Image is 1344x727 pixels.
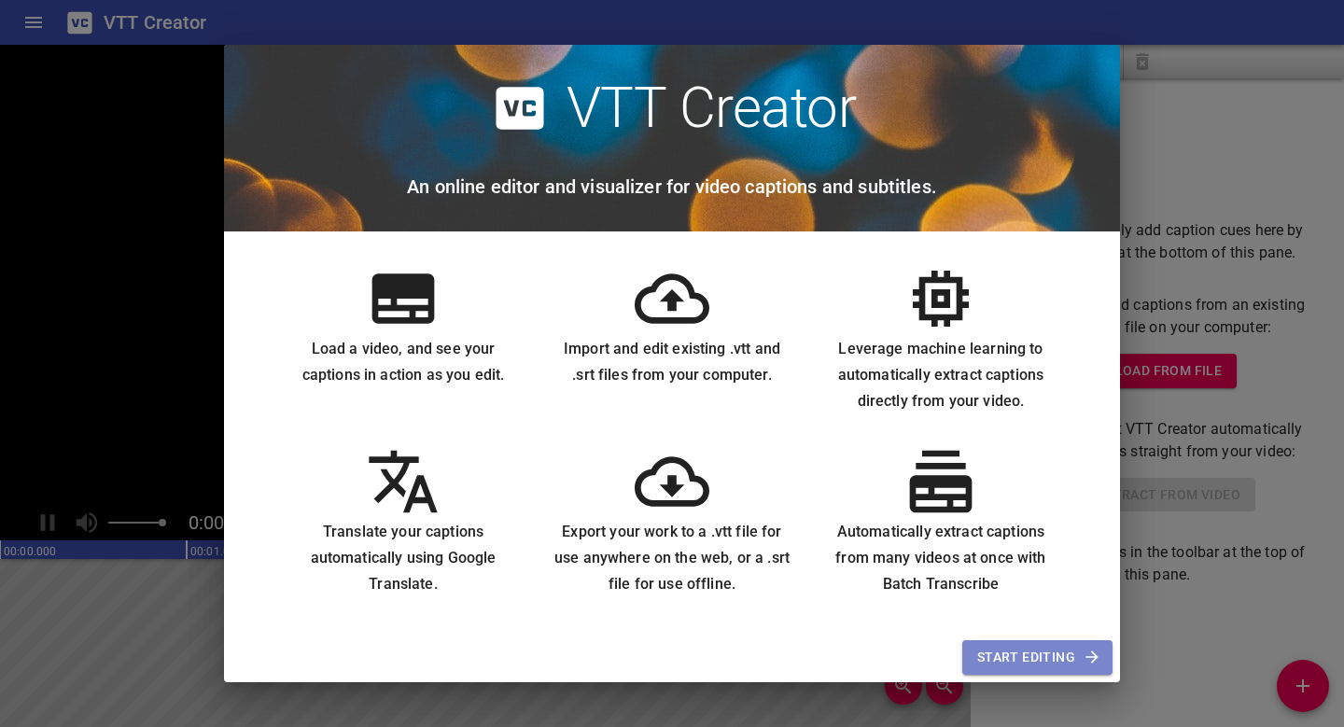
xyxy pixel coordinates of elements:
[553,519,791,597] h6: Export your work to a .vtt file for use anywhere on the web, or a .srt file for use offline.
[284,519,523,597] h6: Translate your captions automatically using Google Translate.
[567,75,857,142] h2: VTT Creator
[962,640,1113,675] button: Start Editing
[821,519,1060,597] h6: Automatically extract captions from many videos at once with Batch Transcribe
[553,336,791,388] h6: Import and edit existing .vtt and .srt files from your computer.
[407,172,937,202] h6: An online editor and visualizer for video captions and subtitles.
[977,646,1098,669] span: Start Editing
[284,336,523,388] h6: Load a video, and see your captions in action as you edit.
[821,336,1060,414] h6: Leverage machine learning to automatically extract captions directly from your video.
